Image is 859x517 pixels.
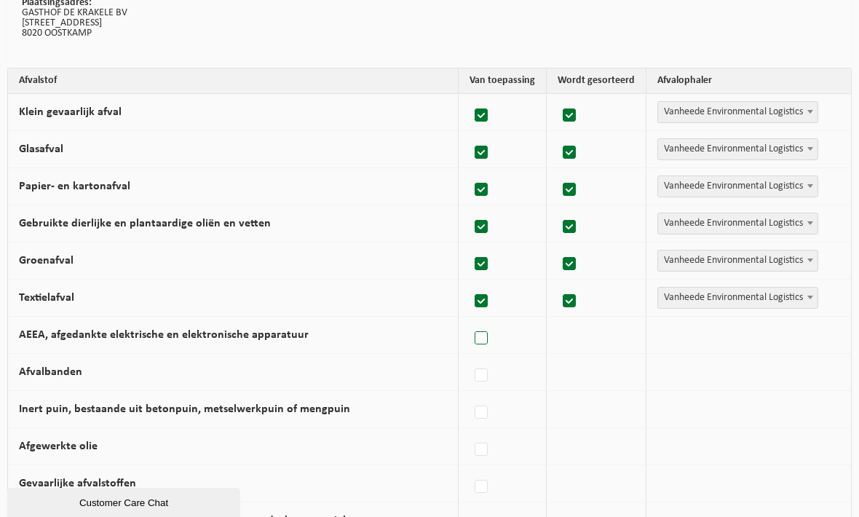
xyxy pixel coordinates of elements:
span: Vanheede Environmental Logistics [657,287,818,309]
span: Vanheede Environmental Logistics [657,138,818,160]
span: Vanheede Environmental Logistics [657,175,818,197]
label: Gevaarlijke afvalstoffen [19,478,136,489]
span: Vanheede Environmental Logistics [658,102,818,122]
label: Groenafval [19,255,74,267]
label: Gebruikte dierlijke en plantaardige oliën en vetten [19,218,271,229]
span: Vanheede Environmental Logistics [658,250,818,271]
label: AEEA, afgedankte elektrische en elektronische apparatuur [19,329,309,341]
label: Papier- en kartonafval [19,181,130,192]
th: Afvalstof [8,68,459,94]
label: Afgewerkte olie [19,441,98,452]
span: Vanheede Environmental Logistics [657,101,818,123]
label: Afvalbanden [19,366,82,378]
th: Wordt gesorteerd [547,68,646,94]
span: Vanheede Environmental Logistics [657,250,818,272]
th: Van toepassing [459,68,547,94]
span: Vanheede Environmental Logistics [658,213,818,234]
span: Vanheede Environmental Logistics [658,176,818,197]
label: Inert puin, bestaande uit betonpuin, metselwerkpuin of mengpuin [19,403,350,415]
label: Glasafval [19,143,63,155]
label: Klein gevaarlijk afval [19,106,122,118]
label: Textielafval [19,292,74,304]
iframe: chat widget [7,485,243,517]
th: Afvalophaler [646,68,851,94]
span: Vanheede Environmental Logistics [658,288,818,308]
span: Vanheede Environmental Logistics [658,139,818,159]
